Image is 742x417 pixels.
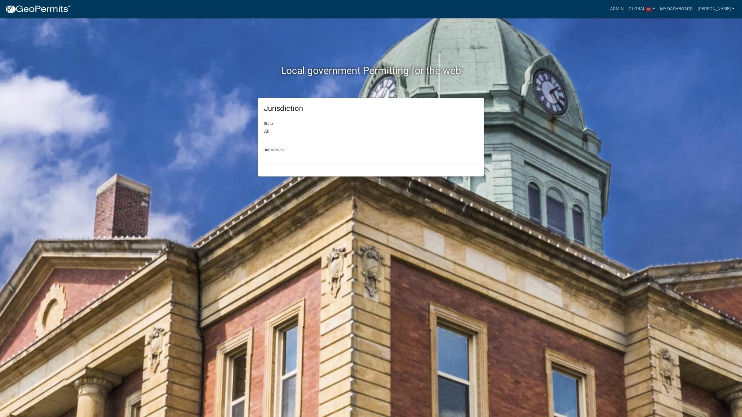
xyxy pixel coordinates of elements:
[199,65,543,76] h2: Local government Permitting for the web
[264,104,478,113] h5: Jurisdiction
[658,3,695,15] a: My Dashboard
[645,7,652,12] span: 30
[626,3,658,15] a: Global30
[608,3,626,15] a: Admin
[695,3,737,15] a: [PERSON_NAME]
